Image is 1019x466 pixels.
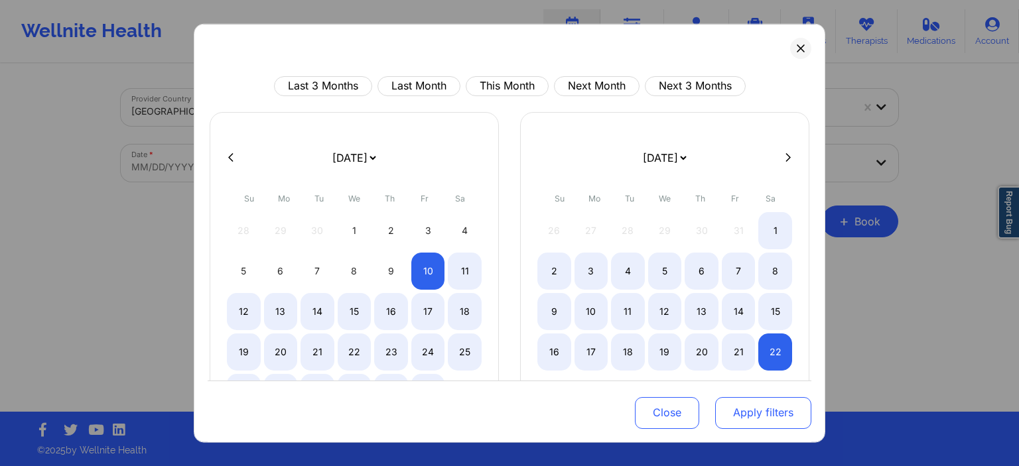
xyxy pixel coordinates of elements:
[264,373,298,410] div: Mon Oct 27 2025
[227,252,261,289] div: Sun Oct 05 2025
[722,252,756,289] div: Fri Nov 07 2025
[645,76,746,95] button: Next 3 Months
[448,211,482,249] div: Sat Oct 04 2025
[537,292,571,329] div: Sun Nov 09 2025
[685,292,718,329] div: Thu Nov 13 2025
[421,193,429,203] abbr: Friday
[314,193,324,203] abbr: Tuesday
[227,373,261,410] div: Sun Oct 26 2025
[411,211,445,249] div: Fri Oct 03 2025
[731,193,739,203] abbr: Friday
[264,292,298,329] div: Mon Oct 13 2025
[264,333,298,370] div: Mon Oct 20 2025
[625,193,634,203] abbr: Tuesday
[722,373,756,410] div: Fri Nov 28 2025
[411,252,445,289] div: Fri Oct 10 2025
[448,252,482,289] div: Sat Oct 11 2025
[537,252,571,289] div: Sun Nov 02 2025
[227,292,261,329] div: Sun Oct 12 2025
[758,292,792,329] div: Sat Nov 15 2025
[611,252,645,289] div: Tue Nov 04 2025
[635,397,699,429] button: Close
[385,193,395,203] abbr: Thursday
[377,76,460,95] button: Last Month
[374,373,408,410] div: Thu Oct 30 2025
[411,292,445,329] div: Fri Oct 17 2025
[455,193,465,203] abbr: Saturday
[411,373,445,410] div: Fri Oct 31 2025
[611,292,645,329] div: Tue Nov 11 2025
[374,292,408,329] div: Thu Oct 16 2025
[264,252,298,289] div: Mon Oct 06 2025
[588,193,600,203] abbr: Monday
[374,211,408,249] div: Thu Oct 02 2025
[575,252,608,289] div: Mon Nov 03 2025
[374,252,408,289] div: Thu Oct 09 2025
[685,252,718,289] div: Thu Nov 06 2025
[722,292,756,329] div: Fri Nov 14 2025
[554,76,640,95] button: Next Month
[695,193,705,203] abbr: Thursday
[466,76,549,95] button: This Month
[448,333,482,370] div: Sat Oct 25 2025
[338,373,372,410] div: Wed Oct 29 2025
[722,333,756,370] div: Fri Nov 21 2025
[227,333,261,370] div: Sun Oct 19 2025
[338,252,372,289] div: Wed Oct 08 2025
[659,193,671,203] abbr: Wednesday
[611,373,645,410] div: Tue Nov 25 2025
[715,397,811,429] button: Apply filters
[301,292,334,329] div: Tue Oct 14 2025
[685,373,718,410] div: Thu Nov 27 2025
[766,193,776,203] abbr: Saturday
[301,252,334,289] div: Tue Oct 07 2025
[301,333,334,370] div: Tue Oct 21 2025
[611,333,645,370] div: Tue Nov 18 2025
[274,76,372,95] button: Last 3 Months
[758,211,792,249] div: Sat Nov 01 2025
[575,292,608,329] div: Mon Nov 10 2025
[537,333,571,370] div: Sun Nov 16 2025
[575,333,608,370] div: Mon Nov 17 2025
[374,333,408,370] div: Thu Oct 23 2025
[244,193,254,203] abbr: Sunday
[555,193,565,203] abbr: Sunday
[448,292,482,329] div: Sat Oct 18 2025
[338,333,372,370] div: Wed Oct 22 2025
[301,373,334,410] div: Tue Oct 28 2025
[758,333,792,370] div: Sat Nov 22 2025
[537,373,571,410] div: Sun Nov 23 2025
[685,333,718,370] div: Thu Nov 20 2025
[348,193,360,203] abbr: Wednesday
[338,292,372,329] div: Wed Oct 15 2025
[278,193,290,203] abbr: Monday
[648,252,682,289] div: Wed Nov 05 2025
[411,333,445,370] div: Fri Oct 24 2025
[758,252,792,289] div: Sat Nov 08 2025
[648,333,682,370] div: Wed Nov 19 2025
[338,211,372,249] div: Wed Oct 01 2025
[648,373,682,410] div: Wed Nov 26 2025
[758,373,792,410] div: Sat Nov 29 2025
[575,373,608,410] div: Mon Nov 24 2025
[648,292,682,329] div: Wed Nov 12 2025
